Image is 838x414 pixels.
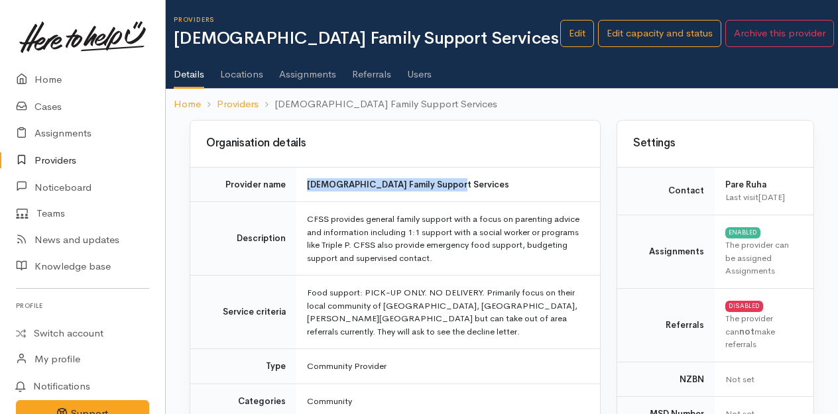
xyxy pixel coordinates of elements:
[220,51,263,88] a: Locations
[217,97,259,112] a: Providers
[174,51,204,89] a: Details
[407,51,432,88] a: Users
[166,89,838,120] nav: breadcrumb
[617,362,715,397] td: NZBN
[174,16,560,23] h6: Providers
[206,137,584,150] h3: Organisation details
[352,51,391,88] a: Referrals
[725,227,760,238] div: ENABLED
[633,137,798,150] h3: Settings
[190,167,296,202] td: Provider name
[617,288,715,362] td: Referrals
[617,215,715,288] td: Assignments
[725,373,798,386] div: Not set
[190,202,296,276] td: Description
[296,349,600,384] td: Community Provider
[190,276,296,349] td: Service criteria
[725,20,834,47] button: Archive this provider
[739,326,754,337] b: not
[725,179,766,190] b: Pare Ruha
[725,312,798,351] div: The provider can make referrals
[725,238,798,278] div: The provider can be assigned Assignments
[190,349,296,384] td: Type
[279,51,336,88] a: Assignments
[307,179,509,190] b: [DEMOGRAPHIC_DATA] Family Support Services
[174,97,201,112] a: Home
[560,20,594,47] a: Edit
[296,202,600,276] td: CFSS provides general family support with a focus on parenting advice and information including 1...
[758,191,785,203] time: [DATE]
[259,97,497,112] li: [DEMOGRAPHIC_DATA] Family Support Services
[725,301,763,311] div: DISABLED
[174,29,560,48] h1: [DEMOGRAPHIC_DATA] Family Support Services
[725,191,798,204] div: Last visit
[617,167,715,215] td: Contact
[598,20,721,47] a: Edit capacity and status
[16,297,149,315] h6: Profile
[296,276,600,349] td: Food support: PICK-UP ONLY. NO DELIVERY. Primarily focus on their local community of [GEOGRAPHIC_...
